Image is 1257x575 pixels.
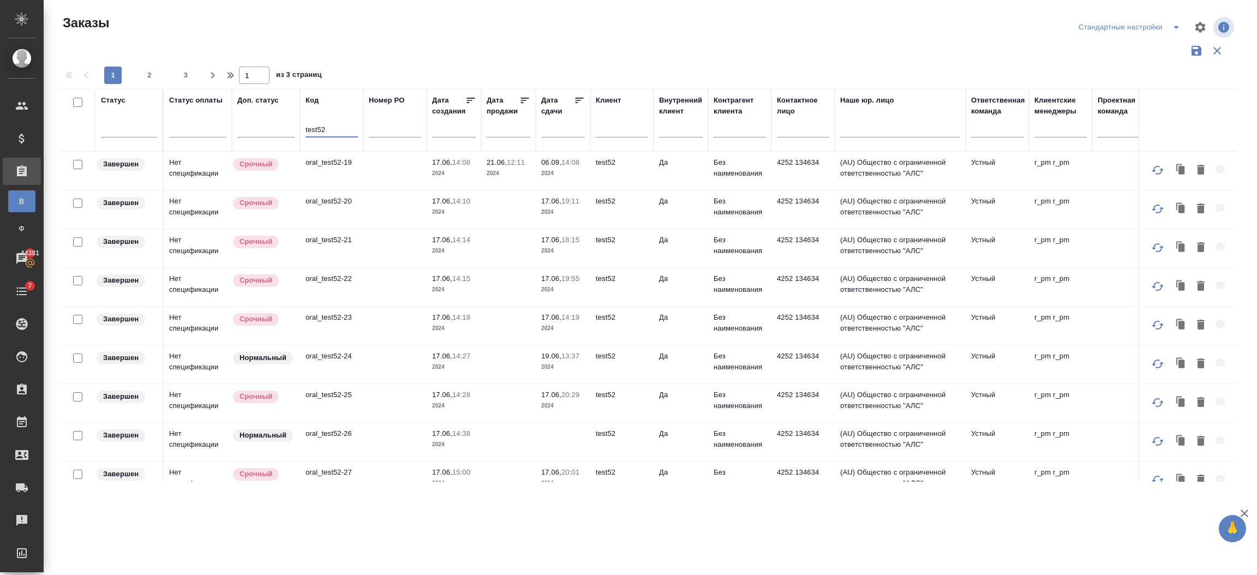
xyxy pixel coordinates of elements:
p: Да [659,428,703,439]
button: Удалить [1192,392,1210,414]
p: oral_test52-21 [306,235,358,245]
p: 14:08 [452,158,470,166]
div: Выставляет КМ при направлении счета или после выполнения всех работ/сдачи заказа клиенту. Окончат... [95,467,157,482]
td: Устный [966,307,1029,345]
p: Без наименования [714,467,766,489]
button: Сохранить фильтры [1186,40,1207,61]
td: (AU) Общество с ограниченной ответственностью "АЛС" [835,268,966,306]
td: 4252 134634 [771,268,835,306]
td: Устный [966,462,1029,500]
p: 14:28 [452,391,470,399]
button: Удалить [1192,469,1210,492]
p: Срочный [240,314,272,325]
p: 2024 [541,323,585,334]
div: Выставляет КМ при направлении счета или после выполнения всех работ/сдачи заказа клиенту. Окончат... [95,273,157,288]
div: Проектная команда [1098,95,1150,117]
div: Выставляется автоматически, если на указанный объем услуг необходимо больше времени в стандартном... [232,157,295,172]
td: 4252 134634 [771,229,835,267]
td: Нет спецификации [164,384,232,422]
td: r_pm r_pm [1029,229,1092,267]
div: Статус [101,95,125,106]
p: 20:29 [561,391,579,399]
td: (AU) Общество с ограниченной ответственностью "АЛС" [835,307,966,345]
td: 4252 134634 [771,190,835,229]
button: 3 [177,67,195,84]
button: Обновить [1145,235,1171,261]
div: Дата создания [432,95,465,117]
button: Клонировать [1171,392,1192,414]
p: 18:15 [561,236,579,244]
td: (AU) Общество с ограниченной ответственностью "АЛС" [835,152,966,190]
button: Обновить [1145,351,1171,377]
td: r_pm r_pm [1029,423,1092,461]
div: Выставляется автоматически, если на указанный объем услуг необходимо больше времени в стандартном... [232,196,295,211]
p: 14:10 [452,197,470,205]
p: Без наименования [714,157,766,179]
p: 19:55 [561,274,579,283]
div: Доп. статус [237,95,279,106]
div: Наше юр. лицо [840,95,894,106]
p: 17.06, [541,313,561,321]
p: test52 [596,235,648,245]
button: Клонировать [1171,353,1192,375]
td: (AU) Общество с ограниченной ответственностью "АЛС" [835,423,966,461]
p: Завершен [103,430,139,441]
p: 17.06, [432,236,452,244]
td: Устный [966,268,1029,306]
div: split button [1076,19,1187,36]
p: 17.06, [541,197,561,205]
p: oral_test52-25 [306,390,358,400]
span: Ф [14,223,30,234]
p: 20:01 [561,468,579,476]
button: Клонировать [1171,198,1192,220]
p: 17.06, [432,313,452,321]
td: 4252 134634 [771,307,835,345]
a: В [8,190,35,212]
p: Завершен [103,314,139,325]
p: 2024 [541,245,585,256]
p: 2024 [432,207,476,218]
div: Контрагент клиента [714,95,766,117]
p: test52 [596,157,648,168]
span: Посмотреть информацию [1213,17,1236,38]
div: Клиентские менеджеры [1034,95,1087,117]
p: Без наименования [714,428,766,450]
button: Удалить [1192,430,1210,453]
p: Завершен [103,469,139,480]
button: Клонировать [1171,430,1192,453]
div: Выставляет КМ при направлении счета или после выполнения всех работ/сдачи заказа клиенту. Окончат... [95,312,157,327]
button: Удалить [1192,275,1210,298]
p: 2024 [432,284,476,295]
button: Удалить [1192,353,1210,375]
p: 2024 [432,439,476,450]
p: 2024 [432,400,476,411]
button: 🙏 [1219,515,1246,542]
div: Выставляет КМ при направлении счета или после выполнения всех работ/сдачи заказа клиенту. Окончат... [95,196,157,211]
p: Срочный [240,197,272,208]
button: Клонировать [1171,275,1192,298]
button: Удалить [1192,237,1210,259]
p: 21.06, [487,158,507,166]
td: r_pm r_pm [1029,384,1092,422]
div: Выставляет КМ при направлении счета или после выполнения всех работ/сдачи заказа клиенту. Окончат... [95,235,157,249]
p: 14:38 [452,429,470,438]
p: 2024 [487,168,530,179]
div: Дата сдачи [541,95,574,117]
p: 06.09, [541,158,561,166]
p: 2024 [541,168,585,179]
div: Дата продажи [487,95,519,117]
button: Удалить [1192,314,1210,337]
p: Срочный [240,159,272,170]
p: oral_test52-27 [306,467,358,478]
a: 7 [3,278,41,305]
span: 7 [21,280,38,291]
span: 🙏 [1223,517,1242,540]
td: 4252 134634 [771,462,835,500]
span: Настроить таблицу [1187,14,1213,40]
td: 4252 134634 [771,384,835,422]
div: Контактное лицо [777,95,829,117]
p: 2024 [541,284,585,295]
p: 17.06, [541,391,561,399]
p: 12:11 [507,158,525,166]
div: Выставляется автоматически, если на указанный объем услуг необходимо больше времени в стандартном... [232,235,295,249]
